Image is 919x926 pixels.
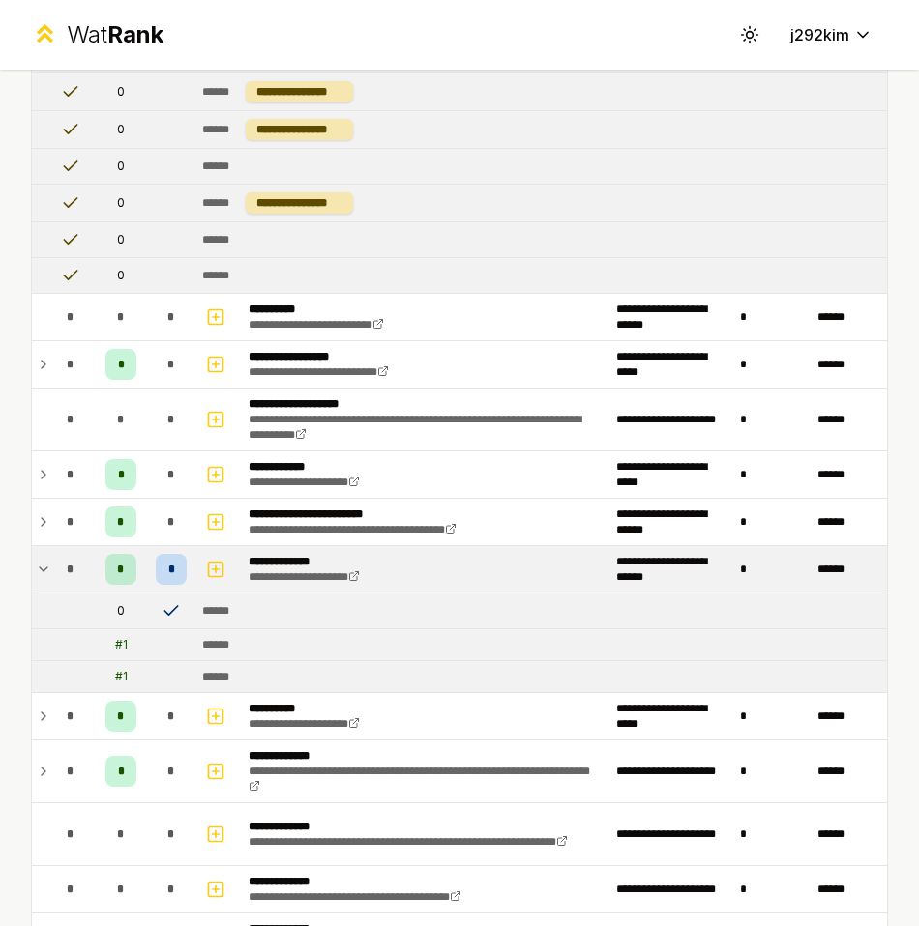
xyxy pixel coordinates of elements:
[94,593,148,628] td: 0
[115,637,128,652] div: # 1
[94,149,148,184] td: 0
[790,23,849,46] span: j292kim
[107,20,163,48] span: Rank
[94,185,148,221] td: 0
[94,258,148,293] td: 0
[775,17,888,52] button: j292kim
[94,73,148,110] td: 0
[115,669,128,684] div: # 1
[67,19,163,50] div: Wat
[31,19,163,50] a: WatRank
[94,222,148,257] td: 0
[94,111,148,148] td: 0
